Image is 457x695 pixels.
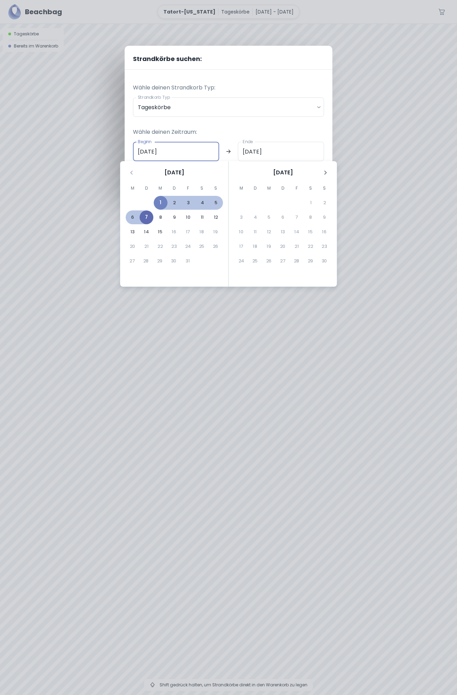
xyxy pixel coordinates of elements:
span: Samstag [304,181,317,195]
h2: Strandkörbe suchen: [125,46,332,70]
button: 6 [126,210,140,224]
button: 1 [154,196,168,210]
span: Freitag [182,181,194,195]
span: [DATE] [273,168,293,177]
span: Sonntag [209,181,222,195]
span: Donnerstag [168,181,180,195]
button: 12 [209,210,223,224]
span: Mittwoch [263,181,275,195]
button: 5 [209,196,223,210]
button: 14 [140,225,153,239]
span: Dienstag [249,181,261,195]
span: Freitag [290,181,303,195]
span: Sonntag [318,181,331,195]
p: Wähle deinen Zeitraum: [133,128,324,136]
button: 15 [153,225,167,239]
button: 4 [195,196,209,210]
input: dd.mm.yyyy [238,142,324,161]
span: Montag [235,181,248,195]
span: [DATE] [164,168,184,177]
input: dd.mm.yyyy [133,142,219,161]
button: 11 [195,210,209,224]
label: Beginn [138,139,152,145]
button: Nächster Monat [320,167,331,179]
label: Ende [243,139,253,145]
button: 2 [168,196,181,210]
button: 8 [154,210,168,224]
button: 9 [168,210,181,224]
label: Strandkorb Typ [138,94,170,100]
div: Tageskörbe [133,97,324,117]
button: 10 [181,210,195,224]
p: Wähle deinen Strandkorb Typ: [133,84,324,92]
button: 3 [181,196,195,210]
span: Montag [126,181,139,195]
span: Donnerstag [277,181,289,195]
span: Dienstag [140,181,153,195]
button: 13 [126,225,140,239]
span: Samstag [196,181,208,195]
span: Mittwoch [154,181,167,195]
button: 7 [140,210,153,224]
